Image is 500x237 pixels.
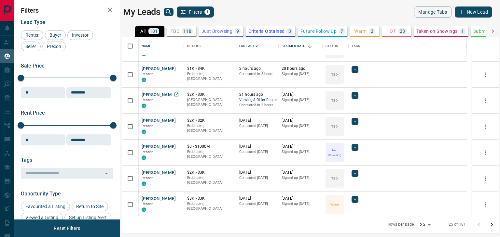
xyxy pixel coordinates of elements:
[352,118,358,125] div: +
[236,37,278,55] div: Last Active
[282,201,319,206] p: Signed up [DATE]
[282,37,305,55] div: Claimed Date
[481,70,491,80] button: more
[239,144,275,149] p: [DATE]
[354,144,356,151] span: +
[142,92,176,98] button: [PERSON_NAME]
[142,124,153,128] span: Renter
[187,144,233,149] p: $0 - $1000M
[352,196,358,203] div: +
[352,170,358,177] div: +
[352,37,360,55] div: Tags
[142,78,146,82] div: condos.ca
[172,90,181,99] a: Open in New Tab
[23,44,38,49] span: Seller
[142,104,146,108] div: condos.ca
[187,71,233,81] p: Etobicoke, [GEOGRAPHIC_DATA]
[21,63,45,69] span: Sale Price
[414,6,451,18] button: Manage Tabs
[239,97,275,103] span: Viewing & Offer Request
[239,149,275,155] p: Contacted [DATE]
[142,176,153,180] span: Renter
[400,29,405,33] p: 23
[142,118,176,124] button: [PERSON_NAME]
[142,207,146,212] div: condos.ca
[239,66,275,71] p: 2 hours ago
[305,42,314,51] button: Sort
[481,174,491,183] button: more
[187,123,233,133] p: Etobicoke, [GEOGRAPHIC_DATA]
[187,149,233,159] p: Etobicoke, [GEOGRAPHIC_DATA]
[352,66,358,73] div: +
[239,196,275,201] p: [DATE]
[21,202,70,211] div: Favourited a Listing
[187,66,233,71] p: $1K - $4K
[187,97,233,107] p: [GEOGRAPHIC_DATA], [GEOGRAPHIC_DATA]
[21,6,113,14] h2: Filters
[417,220,433,229] div: 25
[236,29,239,33] p: 9
[47,32,63,38] span: Buyer
[282,149,319,155] p: Signed up [DATE]
[142,144,176,150] button: [PERSON_NAME]
[142,196,176,202] button: [PERSON_NAME]
[239,123,275,129] p: Contacted [DATE]
[340,29,343,33] p: 7
[278,37,322,55] div: Claimed Date
[21,42,41,51] div: Seller
[187,175,233,185] p: Etobicoke, [GEOGRAPHIC_DATA]
[142,72,153,76] span: Renter
[354,66,356,73] span: +
[248,29,285,33] p: Criteria Obtained
[386,29,396,33] p: HOT
[142,150,153,154] span: Renter
[142,170,176,176] button: [PERSON_NAME]
[187,37,201,55] div: Details
[102,169,111,178] button: Open
[142,130,146,134] div: condos.ca
[150,29,158,33] p: 181
[140,29,146,33] p: All
[330,202,339,207] p: Warm
[187,201,233,211] p: Etobicoke, [GEOGRAPHIC_DATA]
[239,170,275,175] p: [DATE]
[171,29,179,33] p: TBD
[142,202,153,206] span: Renter
[164,8,174,16] button: search button
[282,123,319,129] p: Signed up [DATE]
[187,92,233,97] p: $2K - $3K
[21,157,32,163] span: Tags
[326,148,343,157] p: Just Browsing
[354,170,356,177] span: +
[282,66,319,71] p: 20 hours ago
[481,200,491,209] button: more
[21,30,43,40] div: Renter
[142,156,146,160] div: condos.ca
[177,6,214,18] button: Filters1
[288,29,291,33] p: 3
[23,204,68,209] span: Favourited a Listing
[142,66,176,72] button: [PERSON_NAME]
[282,71,319,77] p: Signed up [DATE]
[354,196,356,203] span: +
[416,29,458,33] p: Taken on Showings
[331,124,338,129] p: TBD
[239,92,275,97] p: 21 hours ago
[23,215,61,220] span: Viewed a Listing
[282,118,319,123] p: [DATE]
[201,29,232,33] p: Just Browsing
[481,148,491,157] button: more
[371,29,373,33] p: 2
[184,37,236,55] div: Details
[282,92,319,97] p: [DATE]
[42,42,66,51] div: Precon
[45,30,66,40] div: Buyer
[239,71,275,77] p: Contacted in 3 hours
[354,29,367,33] p: Warm
[67,215,109,220] span: Set up Listing Alert
[142,37,151,55] div: Name
[282,196,319,201] p: [DATE]
[352,144,358,151] div: +
[64,213,111,222] div: Set up Listing Alert
[326,37,338,55] div: Status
